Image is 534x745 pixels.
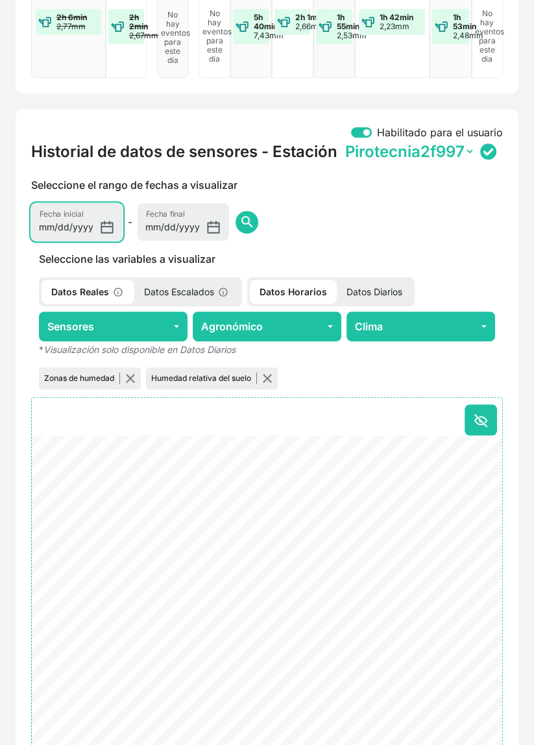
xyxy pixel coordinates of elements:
p: Datos Escalados [134,280,239,304]
h4: Historial de datos de sensores - Estación [31,142,337,162]
strong: 1h 42min [380,12,413,22]
p: Zonas de humedad [44,373,120,384]
p: 2,66mm [295,22,325,31]
p: 2,23mm [380,22,413,31]
p: Datos Diarios [337,280,412,304]
p: 2,53mm [337,31,367,40]
p: Datos Horarios [250,280,337,304]
strong: 5h 40min [254,12,278,31]
p: Humedad relativa del suelo [151,373,257,384]
button: search [236,211,258,234]
strong: 2h 6min [56,12,87,22]
img: water-event [361,16,374,29]
button: Agronómico [193,311,341,341]
p: Seleccione el rango de fechas a visualizar [31,177,237,193]
p: 2,67mm [129,31,158,40]
strong: 1h 53min [453,12,476,31]
label: Habilitado para el usuario [377,125,503,140]
img: water-event [38,16,51,29]
p: No hay eventos para este día [202,9,226,64]
p: Seleccione las variables a visualizar [31,251,503,267]
button: Sensores [39,311,188,341]
strong: 2h 2min [129,12,148,31]
p: Datos Reales [42,280,134,304]
span: search [239,214,255,230]
strong: 2h 1min [295,12,324,22]
img: water-event [111,20,124,33]
p: 7,43mm [254,31,284,40]
img: water-event [435,20,448,33]
img: status [480,143,496,160]
p: No hay eventos para este día [475,9,499,64]
strong: 1h 55min [337,12,359,31]
img: water-event [319,20,332,33]
button: Ocultar todo [465,404,497,435]
em: Visualización solo disponible en Datos Diarios [43,344,236,355]
p: 2,48mm [453,31,483,40]
p: 2,77mm [56,22,87,31]
span: - [128,214,132,230]
img: water-event [277,16,290,29]
img: water-event [236,20,249,33]
p: No hay eventos para este día [161,10,185,65]
button: Clima [346,311,495,341]
select: Station selector [343,141,475,162]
